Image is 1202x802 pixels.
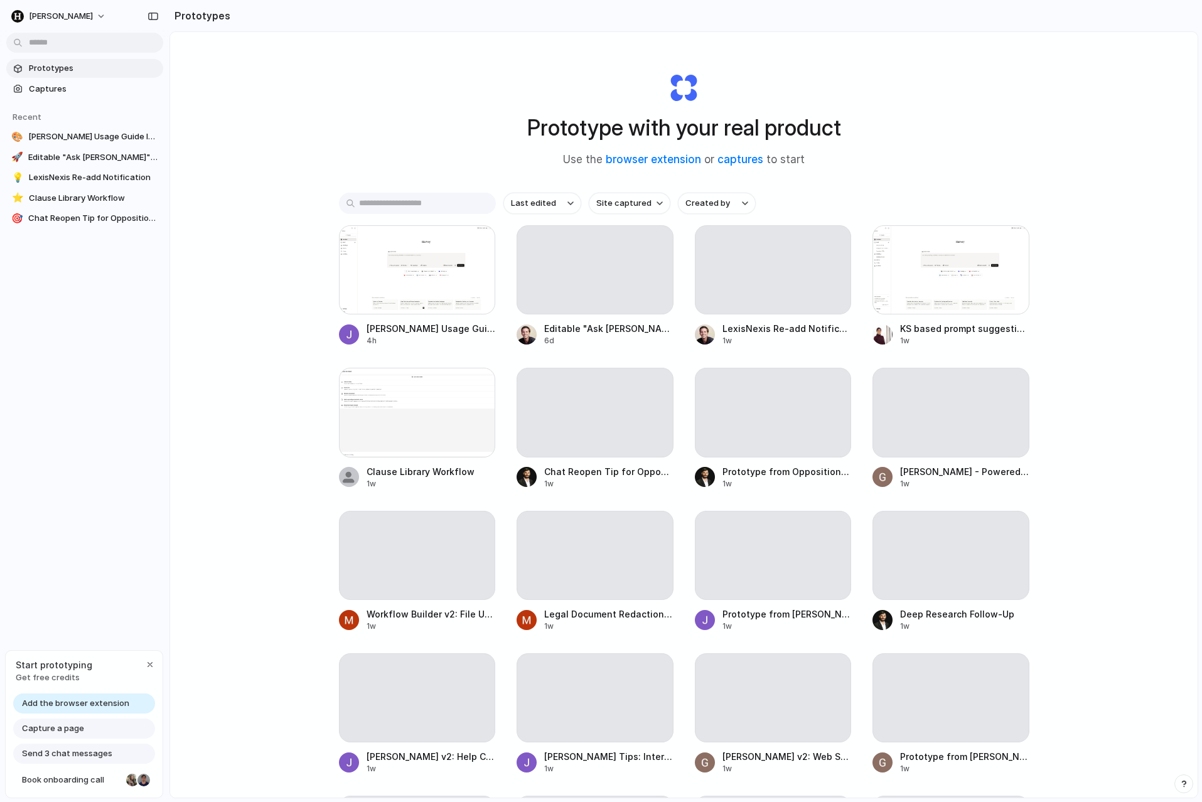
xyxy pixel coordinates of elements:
span: Created by [685,197,730,210]
span: [PERSON_NAME] Tips: Interactive Help Panel [544,750,673,763]
a: 🎯Chat Reopen Tip for Opposition Document [6,209,163,228]
a: [PERSON_NAME] v2: Help Center Addition1w [339,653,496,774]
span: Legal Document Redaction Tool [544,607,673,621]
span: Deep Research Follow-Up [900,607,1029,621]
button: Last edited [503,193,581,214]
span: Start prototyping [16,658,92,671]
h2: Prototypes [169,8,230,23]
span: Chat Reopen Tip for Opposition Document [544,465,673,478]
button: Created by [678,193,756,214]
span: [PERSON_NAME] Usage Guide Integration [28,131,158,143]
a: 💡LexisNexis Re-add Notification [6,168,163,187]
a: [PERSON_NAME] v2: Web Search Banner and Placement1w [695,653,852,774]
div: 6d [544,335,673,346]
span: Recent [13,112,41,122]
span: Workflow Builder v2: File Upload Enhancement [367,607,496,621]
span: Use the or to start [563,152,805,168]
span: [PERSON_NAME] Usage Guide Integration [367,322,496,335]
span: Add the browser extension [22,697,129,710]
div: 🚀 [11,151,23,164]
div: 1w [367,621,496,632]
a: captures [717,153,763,166]
a: Prototypes [6,59,163,78]
div: 1w [900,478,1029,489]
a: Chat Reopen Tip for Opposition Document1w [517,368,673,489]
span: LexisNexis Re-add Notification [722,322,852,335]
div: 1w [900,621,1029,632]
div: 1w [722,763,852,774]
span: LexisNexis Re-add Notification [29,171,158,184]
a: Workflow Builder v2: File Upload Enhancement1w [339,511,496,632]
div: 1w [544,621,673,632]
div: 1w [722,335,852,346]
a: Deep Research Follow-Up1w [872,511,1029,632]
span: KS based prompt suggestions [900,322,1029,335]
div: 1w [900,763,1029,774]
a: 🚀Editable "Ask [PERSON_NAME]" Box for Criminal Case Law [6,148,163,167]
span: Chat Reopen Tip for Opposition Document [28,212,158,225]
a: Prototype from [PERSON_NAME]1w [872,653,1029,774]
a: [PERSON_NAME] Tips: Interactive Help Panel1w [517,653,673,774]
div: 1w [900,335,1029,346]
span: Book onboarding call [22,774,121,786]
a: Prototype from Opposition to Motion to Dismiss1w [695,368,852,489]
a: KS based prompt suggestionsKS based prompt suggestions1w [872,225,1029,346]
a: [PERSON_NAME] - Powered by Logo1w [872,368,1029,489]
a: ⭐Clause Library Workflow [6,189,163,208]
span: [PERSON_NAME] - Powered by Logo [900,465,1029,478]
span: Editable "Ask [PERSON_NAME]" Box for Criminal Case Law [544,322,673,335]
div: 1w [722,478,852,489]
a: Editable "Ask [PERSON_NAME]" Box for Criminal Case Law6d [517,225,673,346]
span: Prototype from [PERSON_NAME] [900,750,1029,763]
span: Editable "Ask [PERSON_NAME]" Box for Criminal Case Law [28,151,158,164]
span: Prototype from Opposition to Motion to Dismiss [722,465,852,478]
span: Clause Library Workflow [29,192,158,205]
span: [PERSON_NAME] v2: Web Search Banner and Placement [722,750,852,763]
span: Prototypes [29,62,158,75]
span: Site captured [596,197,652,210]
div: 1w [722,621,852,632]
div: 1w [367,478,496,489]
a: Harvey Usage Guide Integration[PERSON_NAME] Usage Guide Integration4h [339,225,496,346]
div: 1w [544,478,673,489]
a: Captures [6,80,163,99]
div: 1w [544,763,673,774]
a: Clause Library WorkflowClause Library Workflow1w [339,368,496,489]
a: 🎨[PERSON_NAME] Usage Guide Integration [6,127,163,146]
div: Christian Iacullo [136,773,151,788]
div: 1w [367,763,496,774]
span: Last edited [511,197,556,210]
div: 4h [367,335,496,346]
span: Get free credits [16,671,92,684]
button: Site captured [589,193,670,214]
span: Prototype from [PERSON_NAME] [722,607,852,621]
a: Prototype from [PERSON_NAME]1w [695,511,852,632]
h1: Prototype with your real product [527,111,841,144]
button: [PERSON_NAME] [6,6,112,26]
a: Legal Document Redaction Tool1w [517,511,673,632]
span: Captures [29,83,158,95]
span: Clause Library Workflow [367,465,496,478]
span: [PERSON_NAME] v2: Help Center Addition [367,750,496,763]
a: browser extension [606,153,701,166]
span: Send 3 chat messages [22,747,112,760]
a: Book onboarding call [13,770,155,790]
div: Nicole Kubica [125,773,140,788]
div: ⭐ [11,192,24,205]
span: [PERSON_NAME] [29,10,93,23]
div: 🎯 [11,212,23,225]
div: 🎨 [11,131,23,143]
a: LexisNexis Re-add Notification1w [695,225,852,346]
div: 💡 [11,171,24,184]
span: Capture a page [22,722,84,735]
